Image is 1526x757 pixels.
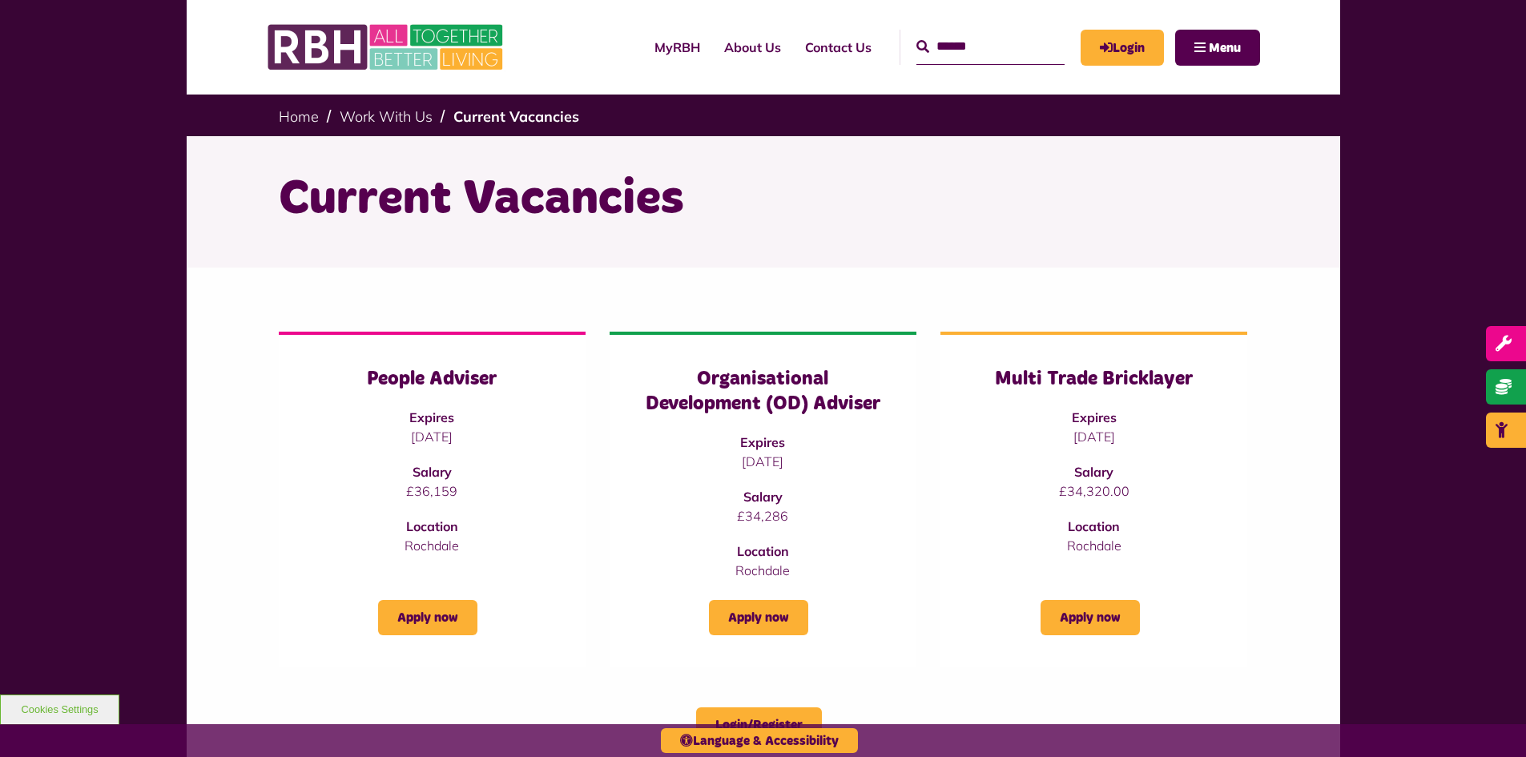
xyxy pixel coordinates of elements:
a: Current Vacancies [453,107,579,126]
a: Work With Us [340,107,433,126]
strong: Location [737,543,789,559]
a: Login/Register [696,707,822,743]
img: RBH [267,16,507,79]
a: Apply now [378,600,477,635]
a: Apply now [709,600,808,635]
p: Rochdale [311,536,554,555]
p: Rochdale [642,561,884,580]
a: Apply now [1041,600,1140,635]
strong: Expires [409,409,454,425]
iframe: Netcall Web Assistant for live chat [1454,685,1526,757]
p: [DATE] [972,427,1215,446]
h1: Current Vacancies [279,168,1248,231]
p: Rochdale [972,536,1215,555]
span: Menu [1209,42,1241,54]
strong: Salary [1074,464,1113,480]
h3: Organisational Development (OD) Adviser [642,367,884,417]
a: Home [279,107,319,126]
strong: Expires [740,434,785,450]
p: £34,286 [642,506,884,525]
strong: Expires [1072,409,1117,425]
a: MyRBH [642,26,712,69]
a: Contact Us [793,26,884,69]
strong: Salary [413,464,452,480]
a: About Us [712,26,793,69]
h3: People Adviser [311,367,554,392]
p: £36,159 [311,481,554,501]
a: MyRBH [1081,30,1164,66]
button: Navigation [1175,30,1260,66]
p: [DATE] [311,427,554,446]
button: Language & Accessibility [661,728,858,753]
strong: Location [406,518,458,534]
h3: Multi Trade Bricklayer [972,367,1215,392]
p: [DATE] [642,452,884,471]
strong: Location [1068,518,1120,534]
strong: Salary [743,489,783,505]
p: £34,320.00 [972,481,1215,501]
